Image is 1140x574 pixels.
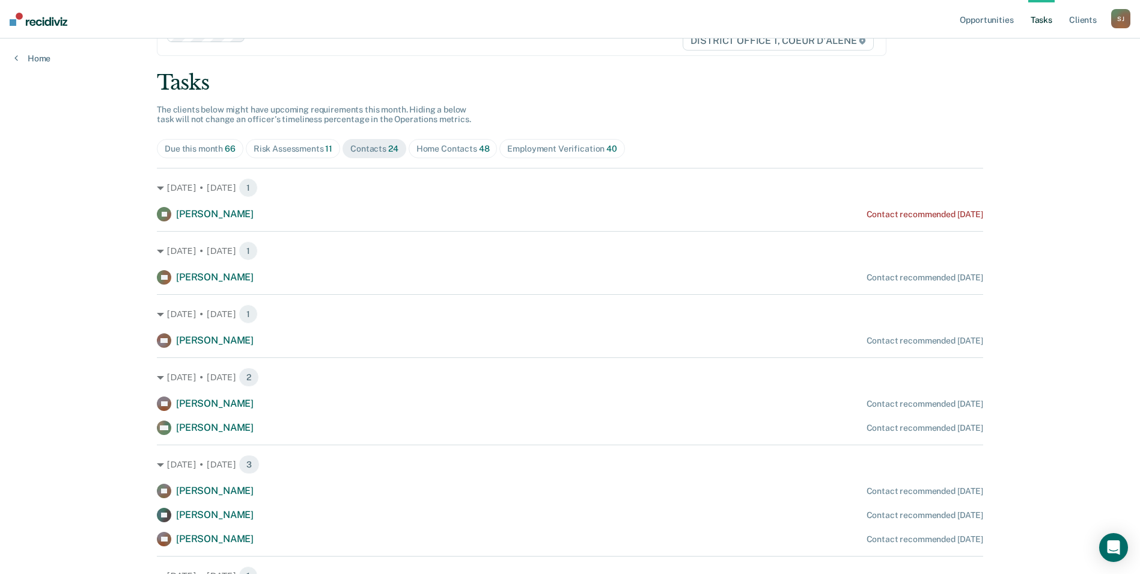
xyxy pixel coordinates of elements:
span: [PERSON_NAME] [176,533,254,545]
div: [DATE] • [DATE] 1 [157,178,983,197]
div: Contact recommended [DATE] [867,423,983,433]
span: [PERSON_NAME] [176,398,254,409]
div: Tasks [157,70,983,95]
div: Contact recommended [DATE] [867,399,983,409]
div: Contact recommended [DATE] [867,209,983,220]
span: [PERSON_NAME] [176,422,254,433]
div: Contact recommended [DATE] [867,273,983,283]
img: Recidiviz [10,13,67,26]
span: DISTRICT OFFICE 1, COEUR D'ALENE [683,31,874,51]
span: 1 [239,304,258,324]
span: [PERSON_NAME] [176,208,254,220]
span: 24 [388,144,398,153]
div: Contact recommended [DATE] [867,486,983,496]
div: [DATE] • [DATE] 1 [157,241,983,261]
span: 40 [606,144,617,153]
span: 3 [239,455,260,474]
a: Home [14,53,50,64]
div: S J [1111,9,1130,28]
span: 1 [239,241,258,261]
span: [PERSON_NAME] [176,271,254,283]
span: The clients below might have upcoming requirements this month. Hiding a below task will not chang... [157,105,471,125]
span: 2 [239,368,259,387]
div: [DATE] • [DATE] 3 [157,455,983,474]
span: 1 [239,178,258,197]
div: [DATE] • [DATE] 1 [157,304,983,324]
span: 66 [225,144,236,153]
div: Contact recommended [DATE] [867,510,983,520]
div: Due this month [165,144,236,154]
span: [PERSON_NAME] [176,485,254,496]
span: [PERSON_NAME] [176,509,254,520]
span: 48 [479,144,490,153]
span: 11 [325,144,332,153]
div: Contacts [350,144,398,154]
div: Risk Assessments [254,144,332,154]
div: Employment Verification [507,144,617,154]
div: Open Intercom Messenger [1099,533,1128,562]
div: Home Contacts [416,144,490,154]
div: [DATE] • [DATE] 2 [157,368,983,387]
button: SJ [1111,9,1130,28]
span: [PERSON_NAME] [176,335,254,346]
div: Contact recommended [DATE] [867,336,983,346]
div: Contact recommended [DATE] [867,534,983,545]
